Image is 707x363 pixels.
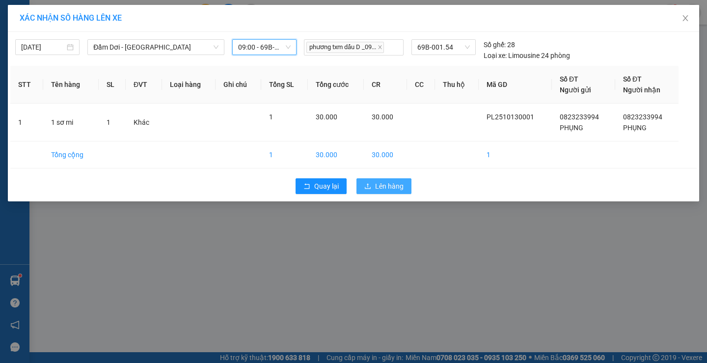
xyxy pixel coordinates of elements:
[261,66,308,104] th: Tổng SL
[216,66,261,104] th: Ghi chú
[681,14,689,22] span: close
[372,113,393,121] span: 30.000
[20,13,122,23] span: XÁC NHẬN SỐ HÀNG LÊN XE
[623,75,642,83] span: Số ĐT
[261,141,308,168] td: 1
[560,75,578,83] span: Số ĐT
[4,61,133,78] b: GỬI : VP Phước Long
[126,104,162,141] td: Khác
[99,66,126,104] th: SL
[560,124,583,132] span: PHỤNG
[306,42,384,53] span: phương txm dấu D _09...
[162,66,216,104] th: Loại hàng
[10,66,43,104] th: STT
[479,66,552,104] th: Mã GD
[308,66,364,104] th: Tổng cước
[560,86,591,94] span: Người gửi
[296,178,347,194] button: rollbackQuay lại
[21,42,65,53] input: 13/10/2025
[126,66,162,104] th: ĐVT
[213,44,219,50] span: down
[623,124,647,132] span: PHỤNG
[484,50,570,61] div: Limousine 24 phòng
[238,40,291,55] span: 09:00 - 69B-001.54
[417,40,469,55] span: 69B-001.54
[407,66,435,104] th: CC
[10,104,43,141] td: 1
[43,104,99,141] td: 1 sơ mi
[560,113,599,121] span: 0823233994
[375,181,404,192] span: Lên hàng
[487,113,534,121] span: PL2510130001
[56,24,64,31] span: environment
[308,141,364,168] td: 30.000
[623,86,660,94] span: Người nhận
[672,5,699,32] button: Close
[93,40,218,55] span: Đầm Dơi - Sài Gòn
[356,178,411,194] button: uploadLên hàng
[107,118,110,126] span: 1
[479,141,552,168] td: 1
[269,113,273,121] span: 1
[314,181,339,192] span: Quay lại
[364,141,407,168] td: 30.000
[484,50,507,61] span: Loại xe:
[623,113,662,121] span: 0823233994
[435,66,479,104] th: Thu hộ
[378,45,382,50] span: close
[484,39,515,50] div: 28
[4,34,187,46] li: 02839.63.63.63
[303,183,310,191] span: rollback
[43,66,99,104] th: Tên hàng
[56,36,64,44] span: phone
[364,66,407,104] th: CR
[56,6,139,19] b: [PERSON_NAME]
[484,39,506,50] span: Số ghế:
[316,113,337,121] span: 30.000
[364,183,371,191] span: upload
[43,141,99,168] td: Tổng cộng
[4,22,187,34] li: 85 [PERSON_NAME]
